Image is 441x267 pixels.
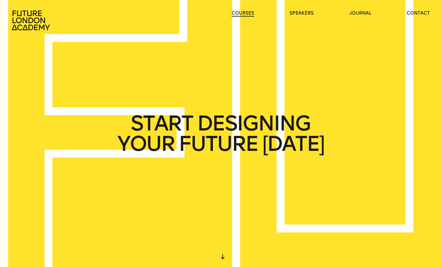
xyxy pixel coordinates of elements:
[289,10,314,17] a: speakers
[179,134,258,154] span: FUTURE
[407,10,430,17] a: contact
[131,113,193,134] span: START
[349,10,371,17] a: journal
[117,134,174,154] span: YOUR
[262,134,324,154] span: [DATE]
[197,113,310,134] span: DESIGNING
[232,10,254,17] a: courses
